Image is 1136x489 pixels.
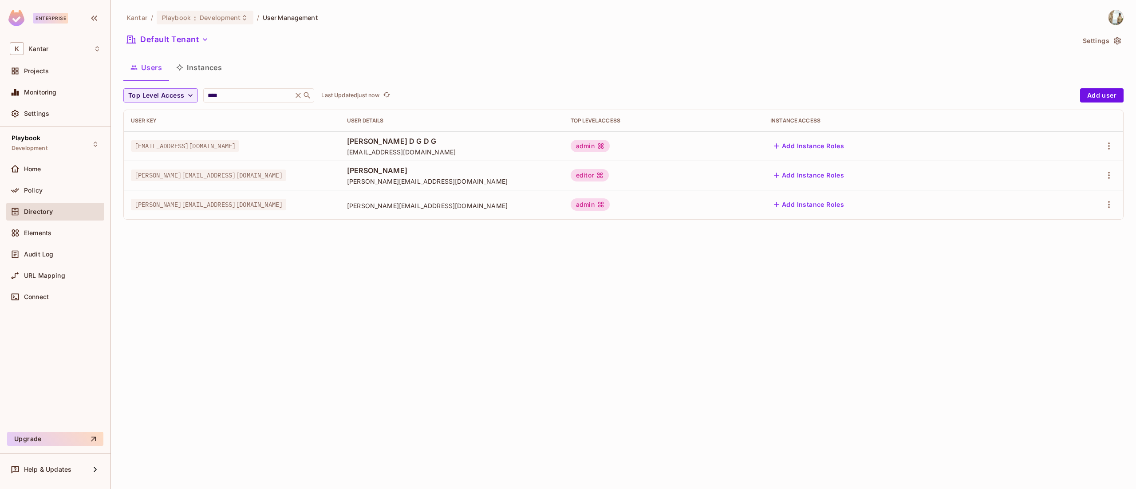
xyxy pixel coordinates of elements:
[128,90,184,101] span: Top Level Access
[257,13,259,22] li: /
[347,166,556,175] span: [PERSON_NAME]
[347,201,556,210] span: [PERSON_NAME][EMAIL_ADDRESS][DOMAIN_NAME]
[28,45,48,52] span: Workspace: Kantar
[24,89,57,96] span: Monitoring
[24,229,51,237] span: Elements
[10,42,24,55] span: K
[24,187,43,194] span: Policy
[33,13,68,24] div: Enterprise
[131,199,286,210] span: [PERSON_NAME][EMAIL_ADDRESS][DOMAIN_NAME]
[347,148,556,156] span: [EMAIL_ADDRESS][DOMAIN_NAME]
[123,32,212,47] button: Default Tenant
[770,117,1031,124] div: Instance Access
[770,139,848,153] button: Add Instance Roles
[131,140,239,152] span: [EMAIL_ADDRESS][DOMAIN_NAME]
[381,90,392,101] button: refresh
[12,145,47,152] span: Development
[169,56,229,79] button: Instances
[24,67,49,75] span: Projects
[200,13,241,22] span: Development
[383,91,390,100] span: refresh
[347,136,556,146] span: [PERSON_NAME] D G D G
[24,208,53,215] span: Directory
[24,466,71,473] span: Help & Updates
[571,169,609,181] div: editor
[263,13,318,22] span: User Management
[347,117,556,124] div: User Details
[127,13,147,22] span: the active workspace
[7,432,103,446] button: Upgrade
[347,177,556,185] span: [PERSON_NAME][EMAIL_ADDRESS][DOMAIN_NAME]
[162,13,190,22] span: Playbook
[571,117,756,124] div: Top Level Access
[151,13,153,22] li: /
[131,170,286,181] span: [PERSON_NAME][EMAIL_ADDRESS][DOMAIN_NAME]
[571,198,610,211] div: admin
[24,293,49,300] span: Connect
[379,90,392,101] span: Click to refresh data
[770,197,848,212] button: Add Instance Roles
[1108,10,1123,25] img: Spoorthy D Gopalagowda
[770,168,848,182] button: Add Instance Roles
[321,92,379,99] p: Last Updated just now
[12,134,40,142] span: Playbook
[131,117,333,124] div: User Key
[571,140,610,152] div: admin
[8,10,24,26] img: SReyMgAAAABJRU5ErkJggg==
[24,272,65,279] span: URL Mapping
[123,88,198,103] button: Top Level Access
[24,251,53,258] span: Audit Log
[193,14,197,21] span: :
[1079,34,1124,48] button: Settings
[123,56,169,79] button: Users
[1080,88,1124,103] button: Add user
[24,110,49,117] span: Settings
[24,166,41,173] span: Home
